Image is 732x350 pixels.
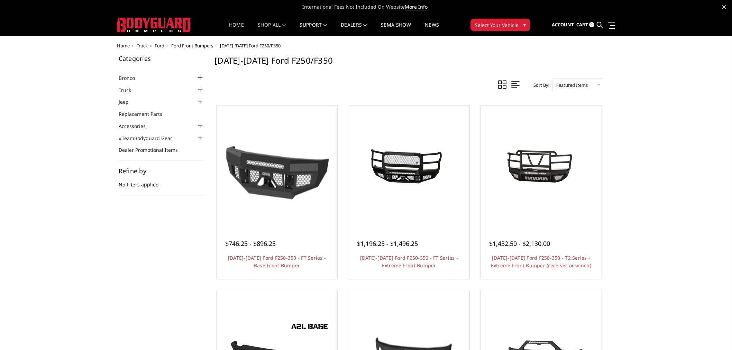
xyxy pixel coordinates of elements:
button: Select Your Vehicle [470,19,530,31]
a: 2017-2022 Ford F250-350 - T2 Series - Extreme Front Bumper (receiver or winch) 2017-2022 Ford F25... [482,107,600,225]
span: 0 [589,22,594,27]
span: $1,432.50 - $2,130.00 [489,239,550,248]
a: 2017-2022 Ford F250-350 - FT Series - Extreme Front Bumper 2017-2022 Ford F250-350 - FT Series - ... [350,107,468,225]
h1: [DATE]-[DATE] Ford F250/F350 [214,55,603,71]
a: SEMA Show [381,22,411,36]
img: BODYGUARD BUMPERS [117,18,191,32]
a: Replacement Parts [119,110,171,118]
a: Bronco [119,74,144,82]
span: Account [552,21,574,28]
span: $1,196.25 - $1,496.25 [357,239,418,248]
a: #TeamBodyguard Gear [119,135,181,142]
a: Truck [137,43,148,49]
span: Select Your Vehicle [475,21,519,29]
span: $746.25 - $896.25 [225,239,276,248]
a: Account [552,16,574,34]
a: Home [117,43,130,49]
span: ▾ [523,21,526,28]
a: Ford [155,43,164,49]
a: Ford Front Bumpers [171,43,213,49]
a: shop all [258,22,286,36]
h5: Categories [119,55,204,62]
a: [DATE]-[DATE] Ford F250-350 - FT Series - Base Front Bumper [228,255,326,269]
a: Jeep [119,98,137,105]
img: 2017-2022 Ford F250-350 - FT Series - Base Front Bumper [218,107,336,225]
a: Truck [119,86,140,94]
a: Support [300,22,327,36]
span: Cart [576,21,588,28]
a: [DATE]-[DATE] Ford F250-350 - FT Series - Extreme Front Bumper [360,255,458,269]
a: Accessories [119,122,154,130]
span: [DATE]-[DATE] Ford F250/F350 [220,43,281,49]
a: Dealer Promotional Items [119,146,186,154]
label: Sort By: [530,80,549,90]
a: Dealers [341,22,367,36]
div: No filters applied [119,168,204,195]
a: [DATE]-[DATE] Ford F250-350 - T2 Series - Extreme Front Bumper (receiver or winch) [491,255,591,269]
a: News [425,22,439,36]
a: Home [229,22,244,36]
a: Cart 0 [576,16,594,34]
a: More Info [405,3,428,10]
h5: Refine by [119,168,204,174]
